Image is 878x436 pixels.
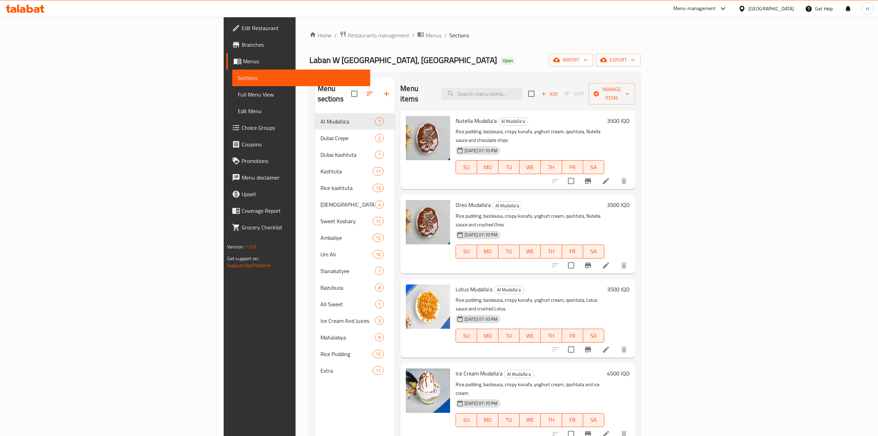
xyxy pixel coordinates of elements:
div: items [375,317,384,325]
a: Branches [226,36,370,53]
span: Al Mudalla'a [504,370,534,378]
button: Branch-specific-item [580,257,596,274]
span: Manage items [594,85,629,102]
span: WE [522,246,538,256]
div: items [375,151,384,159]
button: WE [520,160,541,174]
span: SA [586,331,601,341]
span: SU [459,162,474,172]
span: Sweet Koshary [320,217,373,225]
button: Add [539,89,561,99]
span: FR [565,415,580,425]
span: Al Mudalla'a [493,202,522,210]
span: Get support on: [227,254,259,263]
div: items [375,283,384,292]
div: Rice kashtuta13 [315,180,395,196]
h6: 3500 IQD [607,116,629,126]
span: FR [565,162,580,172]
span: FR [565,331,580,341]
span: SA [586,246,601,256]
button: TU [498,245,520,258]
div: items [373,167,384,175]
span: Menus [243,57,365,65]
div: Slanakatyee7 [315,263,395,279]
img: Lotus Mudalla'a [406,284,450,329]
div: Rice kashtuta [320,184,373,192]
div: items [373,234,384,242]
span: Oreo Mudalla'a [456,200,491,210]
img: Ice Cream Mudalla'a [406,369,450,413]
span: 11 [373,168,383,175]
button: FR [562,413,583,427]
div: items [375,333,384,342]
div: Kashtuta11 [315,163,395,180]
span: Promotions [242,157,365,165]
button: delete [616,257,632,274]
span: Upsell [242,190,365,198]
span: MO [480,246,495,256]
div: Ice Cream And Juices3 [315,312,395,329]
a: Edit Restaurant [226,20,370,36]
span: TH [543,162,559,172]
span: Coverage Report [242,207,365,215]
span: Lotus Mudalla'a [456,284,493,294]
span: Open [500,58,516,64]
a: Full Menu View [232,86,370,103]
button: MO [477,413,498,427]
span: FR [565,246,580,256]
div: Dubai Crepe [320,134,375,142]
span: export [601,56,635,64]
button: WE [520,329,541,343]
span: 7 [375,268,383,274]
a: Edit menu item [602,261,610,270]
div: items [375,134,384,142]
span: 4 [375,201,383,208]
div: Dubai Kashtuta7 [315,146,395,163]
p: Rice pudding, basbousa, crispy kunafa, yoghurt cream, qashtuta, Nutella sauce and chocolate chips [456,127,604,145]
div: items [375,200,384,209]
div: items [373,184,384,192]
div: Dubai Kashtuta [320,151,375,159]
div: Open [500,57,516,65]
div: items [375,267,384,275]
button: TH [541,245,562,258]
span: Full Menu View [238,90,365,99]
span: SU [459,415,474,425]
a: Coupons [226,136,370,153]
span: Mahalabya [320,333,375,342]
span: Al Mudalla'a [494,286,524,294]
span: 9 [375,334,383,341]
span: Menus [426,31,441,39]
h2: Menu items [400,83,433,104]
span: Add [540,90,559,98]
span: 10 [373,251,383,258]
a: Edit Menu [232,103,370,119]
span: TU [501,415,517,425]
span: Select all sections [347,87,362,101]
span: WE [522,331,538,341]
div: Al Mudalla'a [320,117,375,126]
span: Ambaliye [320,234,373,242]
span: Grocery Checklist [242,223,365,231]
a: Menus [226,53,370,70]
div: Bazubuza [320,283,375,292]
div: All Sweet1 [315,296,395,312]
span: SU [459,331,474,341]
button: delete [616,341,632,358]
button: WE [520,413,541,427]
span: Select to update [564,258,578,273]
span: TH [543,415,559,425]
button: TU [498,413,520,427]
nav: breadcrumb [309,31,641,40]
button: Manage items [589,83,635,105]
span: H [866,5,869,12]
a: Choice Groups [226,119,370,136]
div: Dubai Crepe2 [315,130,395,146]
a: Edit menu item [602,345,610,354]
span: Slanakatyee [320,267,375,275]
div: Habba [320,200,375,209]
li: / [444,31,447,39]
div: items [373,366,384,375]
